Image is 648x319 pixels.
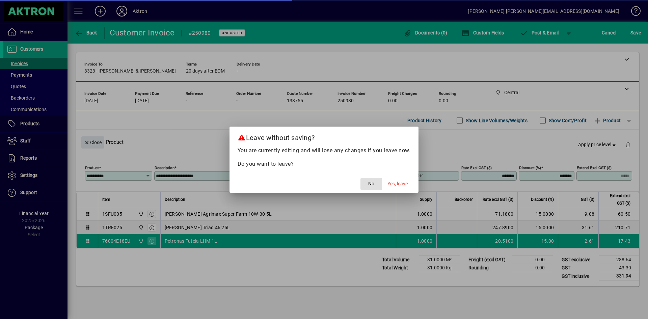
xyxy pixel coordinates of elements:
span: Yes, leave [387,180,408,187]
span: No [368,180,374,187]
h2: Leave without saving? [230,127,419,146]
button: Yes, leave [385,178,410,190]
p: Do you want to leave? [238,160,411,168]
p: You are currently editing and will lose any changes if you leave now. [238,147,411,155]
button: No [360,178,382,190]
